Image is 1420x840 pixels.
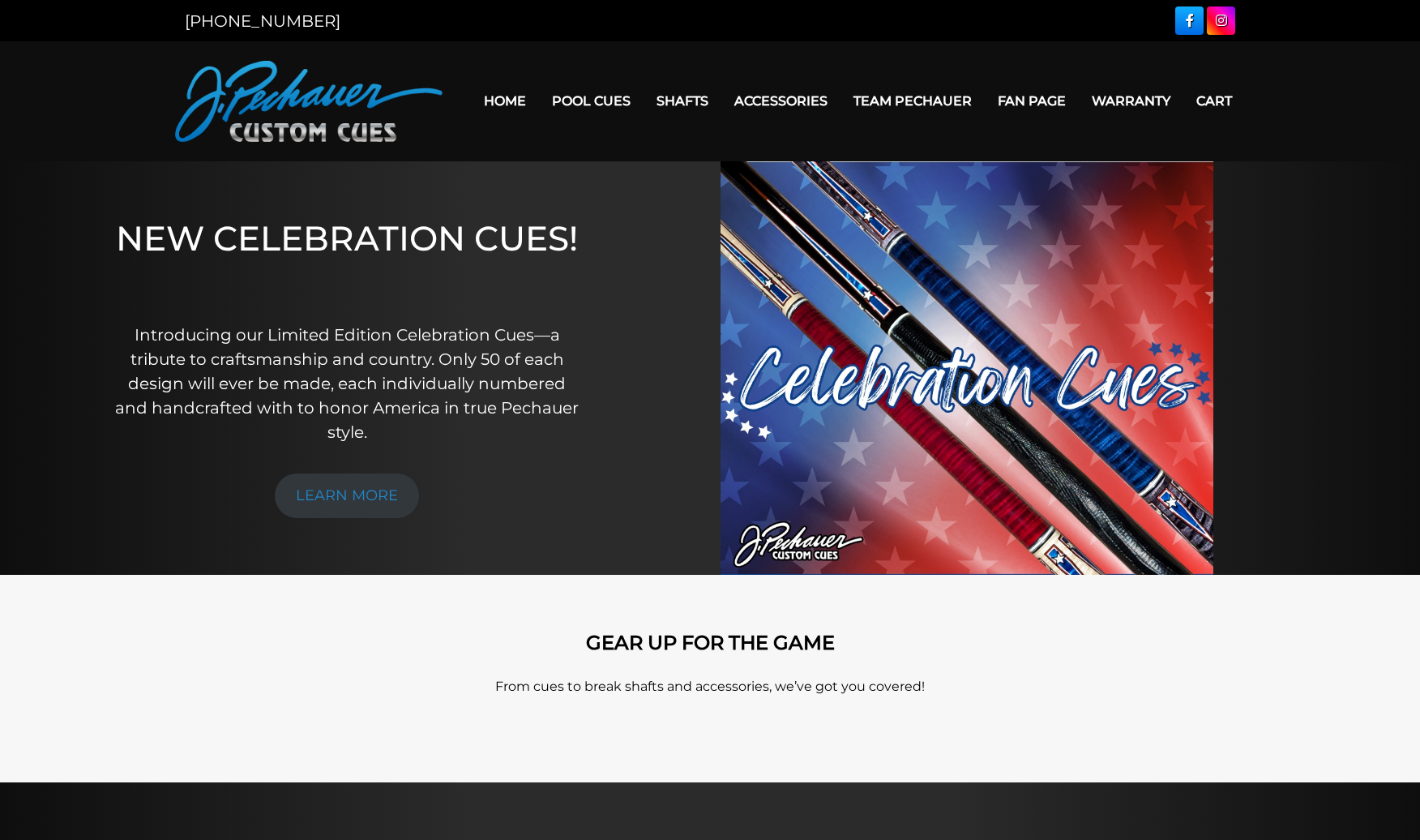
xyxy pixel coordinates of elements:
a: Pool Cues [539,80,644,122]
a: Shafts [644,80,721,122]
a: Accessories [721,80,840,122]
a: Cart [1183,80,1245,122]
a: LEARN MORE [275,474,419,518]
p: From cues to break shafts and accessories, we’ve got you covered! [248,677,1172,696]
a: Fan Page [985,80,1079,122]
strong: GEAR UP FOR THE GAME [586,631,835,654]
img: Pechauer Custom Cues [175,61,443,142]
a: Home [471,80,539,122]
p: Introducing our Limited Edition Celebration Cues—a tribute to craftsmanship and country. Only 50 ... [114,323,579,444]
a: [PHONE_NUMBER] [185,11,340,31]
h1: NEW CELEBRATION CUES! [114,218,579,300]
a: Warranty [1079,80,1183,122]
a: Team Pechauer [840,80,985,122]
